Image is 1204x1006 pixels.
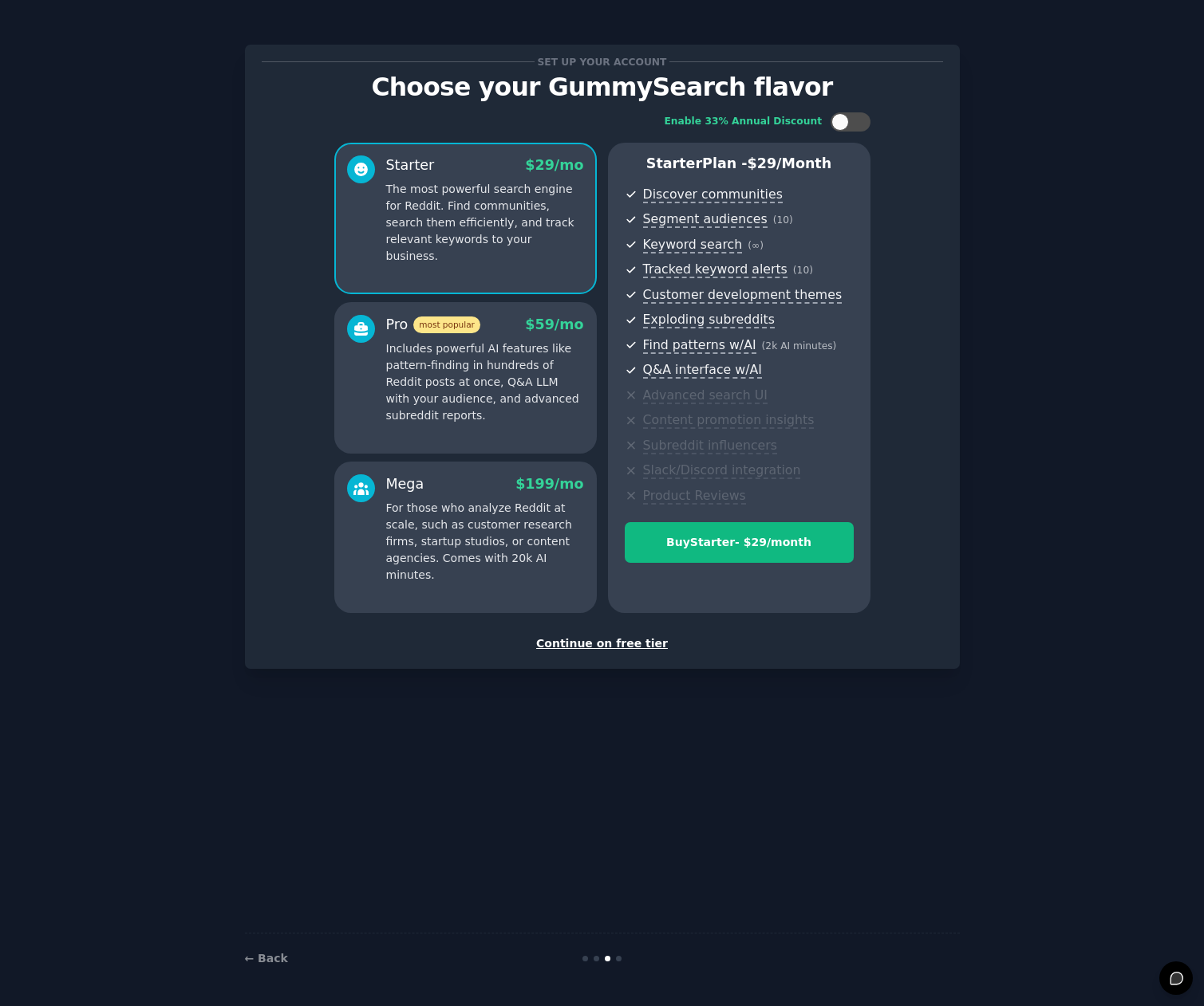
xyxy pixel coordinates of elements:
span: Discover communities [643,187,783,203]
div: Pro [386,315,480,335]
span: Content promotion insights [643,412,815,429]
div: Mega [386,474,424,494]
span: Q&A interface w/AI [643,362,762,379]
p: Choose your GummySearch flavor [262,73,943,101]
span: Set up your account [535,53,669,70]
span: Slack/Discord integration [643,462,801,479]
button: BuyStarter- $29/month [625,522,854,563]
span: Find patterns w/AI [643,337,756,354]
div: Buy Starter - $ 29 /month [626,534,853,551]
span: Advanced search UI [643,387,768,404]
span: Keyword search [643,237,743,253]
span: Tracked keyword alerts [643,261,788,278]
p: Includes powerful AI features like pattern-finding in hundreds of Reddit posts at once, Q&A LLM w... [386,340,584,424]
div: Enable 33% Annual Discount [665,115,823,129]
span: Segment audiences [643,211,768,228]
span: $ 29 /mo [525,157,583,173]
span: Subreddit influencers [643,438,777,454]
div: Continue on free tier [262,635,943,652]
span: Product Reviews [643,488,746,505]
span: ( ∞ ) [748,240,764,251]
span: ( 10 ) [773,214,793,226]
span: Customer development themes [643,287,843,304]
p: For those who analyze Reddit at scale, such as customer research firms, startup studios, or conte... [386,500,584,584]
a: ← Back [245,952,288,965]
span: ( 10 ) [793,265,813,276]
div: Starter [386,155,435,175]
span: $ 29 /month [748,155,832,171]
span: $ 199 /mo [515,476,583,492]
span: ( 2k AI minutes ) [762,340,837,352]
span: Exploding subreddits [643,312,775,328]
p: The most powerful search engine for Reddit. Find communities, search them efficiently, and track ... [386,181,584,265]
span: most popular [413,316,480,333]
p: Starter Plan - [625,154,854,174]
span: $ 59 /mo [525,316,583,332]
